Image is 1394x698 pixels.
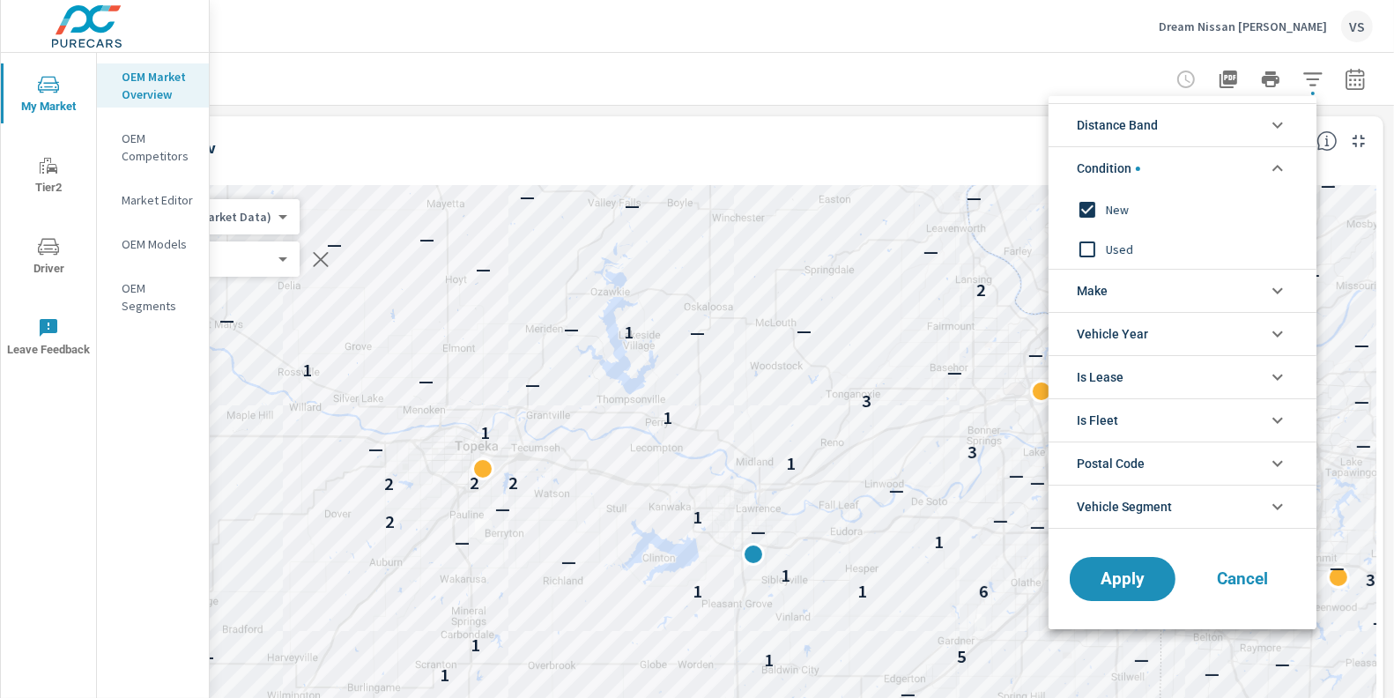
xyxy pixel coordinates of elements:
span: Postal Code [1077,442,1145,485]
span: Cancel [1207,571,1278,587]
span: Make [1077,270,1108,312]
span: Vehicle Year [1077,313,1148,355]
ul: filter options [1049,96,1316,536]
span: Is Lease [1077,356,1123,398]
span: Is Fleet [1077,399,1118,442]
span: Used [1106,239,1299,260]
span: Apply [1087,571,1158,587]
span: Distance Band [1077,104,1158,146]
button: Apply [1070,557,1175,601]
span: Condition [1077,147,1140,189]
span: New [1106,199,1299,220]
div: Used [1049,229,1313,269]
span: Vehicle Segment [1077,486,1172,528]
button: Cancel [1190,557,1295,601]
div: New [1049,189,1313,229]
